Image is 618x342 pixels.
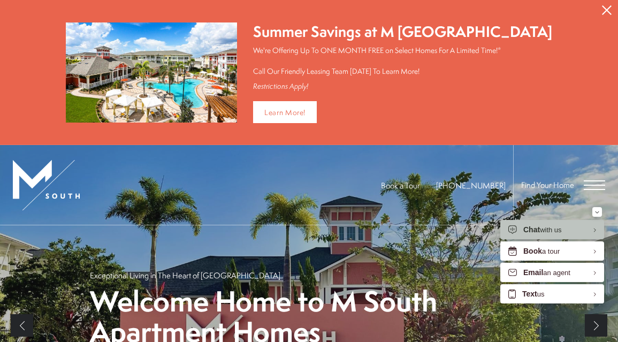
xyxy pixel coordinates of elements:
[436,180,506,191] a: Call Us at 813-570-8014
[253,101,317,123] a: Learn More!
[90,270,280,281] p: Exceptional Living in The Heart of [GEOGRAPHIC_DATA]
[381,180,420,191] a: Book a Tour
[253,45,552,77] p: We're Offering Up To ONE MONTH FREE on Select Homes For A Limited Time!* Call Our Friendly Leasin...
[66,22,237,123] img: Summer Savings at M South Apartments
[253,82,552,91] div: Restrictions Apply!
[436,180,506,191] span: [PHONE_NUMBER]
[584,180,605,190] button: Open Menu
[13,160,80,210] img: MSouth
[253,21,552,42] div: Summer Savings at M [GEOGRAPHIC_DATA]
[521,179,574,191] a: Find Your Home
[11,314,33,337] a: Previous
[585,314,607,337] a: Next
